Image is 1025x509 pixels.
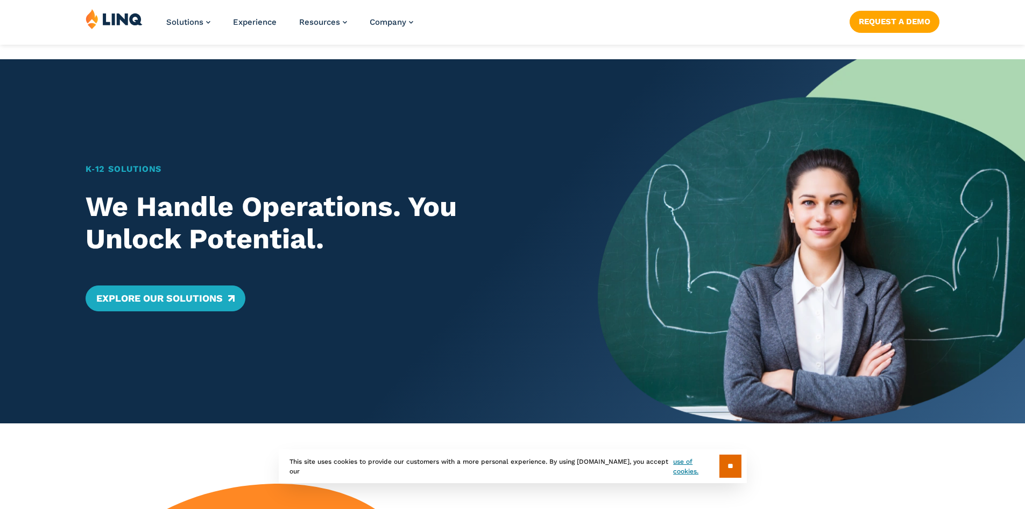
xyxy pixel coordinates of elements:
[233,17,277,27] a: Experience
[86,191,556,255] h2: We Handle Operations. You Unlock Potential.
[166,9,413,44] nav: Primary Navigation
[279,449,747,483] div: This site uses cookies to provide our customers with a more personal experience. By using [DOMAIN...
[673,457,719,476] a: use of cookies.
[299,17,340,27] span: Resources
[166,17,210,27] a: Solutions
[370,17,413,27] a: Company
[166,17,203,27] span: Solutions
[86,163,556,176] h1: K‑12 Solutions
[299,17,347,27] a: Resources
[850,11,939,32] a: Request a Demo
[850,9,939,32] nav: Button Navigation
[370,17,406,27] span: Company
[598,59,1025,423] img: Home Banner
[86,9,143,29] img: LINQ | K‑12 Software
[86,285,245,311] a: Explore Our Solutions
